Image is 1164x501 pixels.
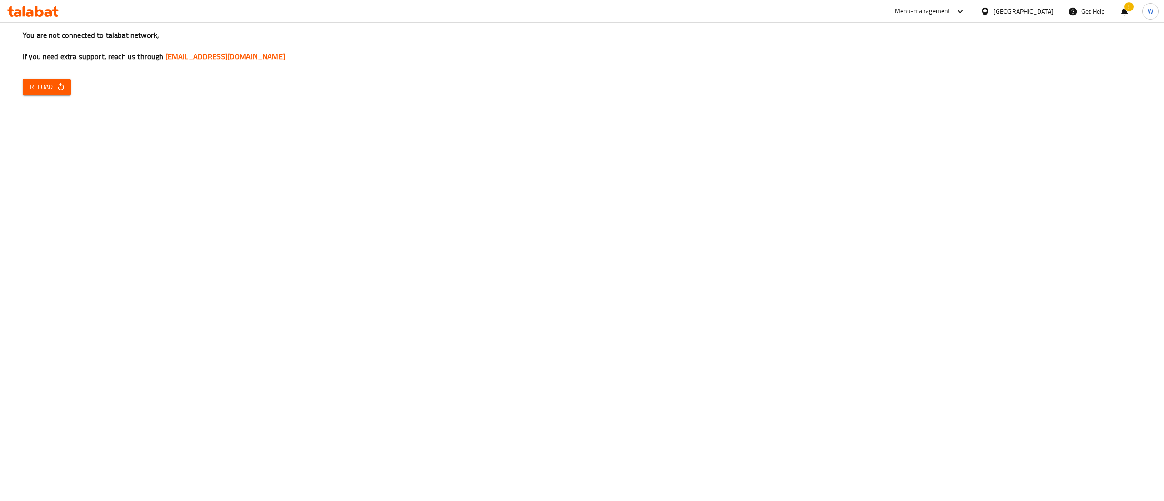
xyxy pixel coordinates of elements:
[993,6,1054,16] div: [GEOGRAPHIC_DATA]
[895,6,951,17] div: Menu-management
[1148,6,1153,16] span: W
[23,30,1141,62] h3: You are not connected to talabat network, If you need extra support, reach us through
[23,79,71,95] button: Reload
[30,81,64,93] span: Reload
[166,50,285,63] a: [EMAIL_ADDRESS][DOMAIN_NAME]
